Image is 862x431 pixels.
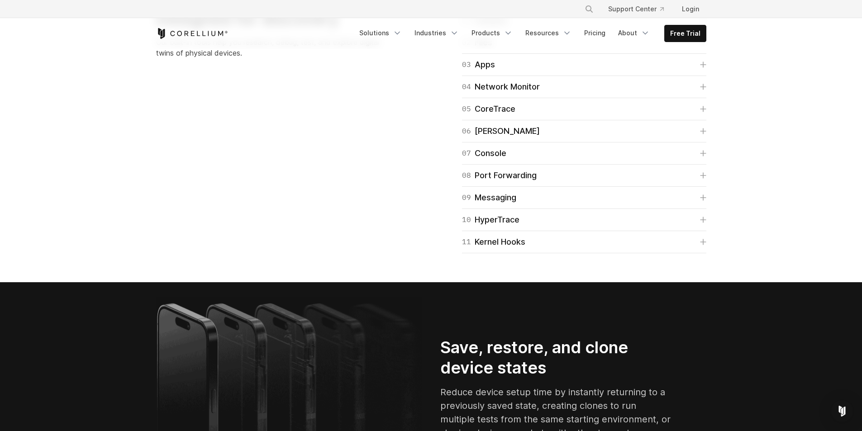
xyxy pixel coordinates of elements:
[462,213,519,226] div: HyperTrace
[462,169,706,182] a: 08Port Forwarding
[440,337,672,378] h2: Save, restore, and clone device states
[462,147,706,160] a: 07Console
[462,169,471,182] span: 08
[462,81,540,93] div: Network Monitor
[462,191,471,204] span: 09
[665,25,706,42] a: Free Trial
[462,103,515,115] div: CoreTrace
[462,125,706,137] a: 06[PERSON_NAME]
[462,103,706,115] a: 05CoreTrace
[462,81,471,93] span: 04
[462,58,471,71] span: 03
[462,236,471,248] span: 11
[520,25,577,41] a: Resources
[462,125,540,137] div: [PERSON_NAME]
[409,25,464,41] a: Industries
[462,191,706,204] a: 09Messaging
[462,147,471,160] span: 07
[462,58,495,71] div: Apps
[462,147,506,160] div: Console
[601,1,671,17] a: Support Center
[613,25,655,41] a: About
[579,25,611,41] a: Pricing
[462,213,471,226] span: 10
[156,28,228,39] a: Corellium Home
[831,400,853,422] div: Open Intercom Messenger
[462,58,706,71] a: 03Apps
[466,25,518,41] a: Products
[462,236,706,248] a: 11Kernel Hooks
[354,25,706,42] div: Navigation Menu
[462,81,706,93] a: 04Network Monitor
[462,191,516,204] div: Messaging
[462,125,471,137] span: 06
[462,103,471,115] span: 05
[462,213,706,226] a: 10HyperTrace
[462,236,525,248] div: Kernel Hooks
[462,169,537,182] div: Port Forwarding
[581,1,597,17] button: Search
[574,1,706,17] div: Navigation Menu
[675,1,706,17] a: Login
[354,25,407,41] a: Solutions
